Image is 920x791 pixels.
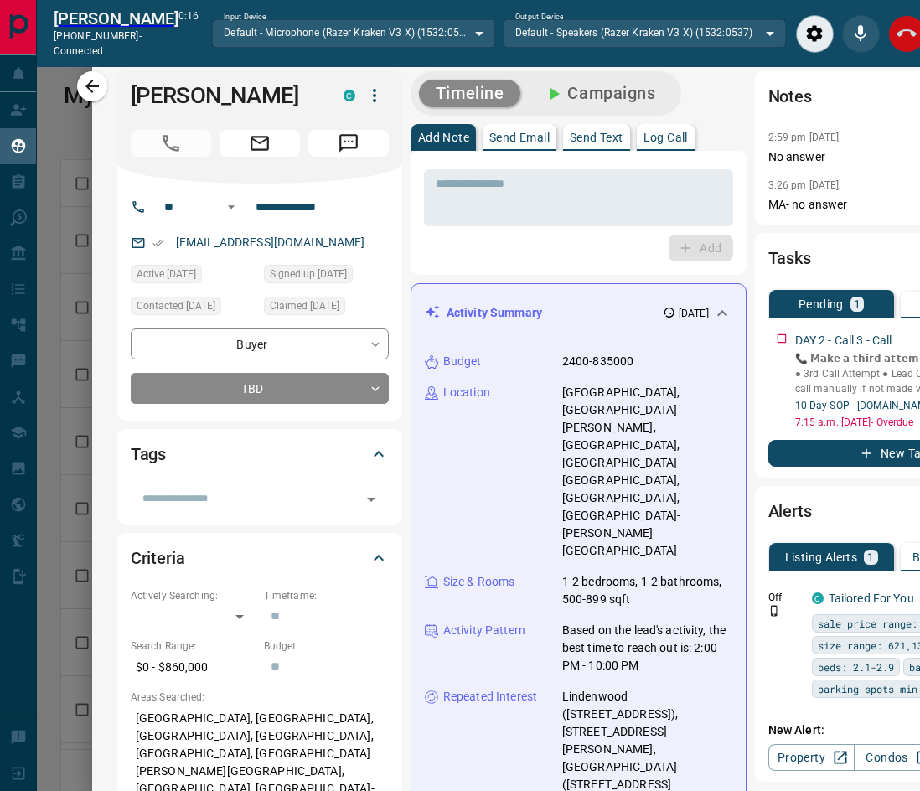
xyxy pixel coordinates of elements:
div: Mute [842,15,880,53]
div: TBD [131,373,389,404]
h2: Notes [768,83,812,110]
div: Audio Settings [796,15,834,53]
div: Activity Summary[DATE] [425,297,732,328]
button: Open [221,197,241,217]
p: 1 [854,298,861,310]
p: Size & Rooms [443,573,515,591]
div: Default - Microphone (Razer Kraken V3 X) (1532:0537) [212,19,494,48]
p: Send Email [489,132,550,143]
div: condos.ca [344,90,355,101]
p: [PHONE_NUMBER] - [54,28,178,59]
p: Search Range: [131,638,256,654]
span: beds: 2.1-2.9 [818,659,894,675]
p: 1 [867,551,874,563]
div: condos.ca [812,592,824,604]
button: Open [359,488,383,511]
h2: [PERSON_NAME] [54,8,178,28]
p: [DATE] [679,306,709,321]
span: Call [131,130,211,157]
p: Based on the lead's activity, the best time to reach out is: 2:00 PM - 10:00 PM [562,622,732,675]
button: Timeline [419,80,521,107]
p: 2:59 pm [DATE] [768,132,840,143]
h2: Criteria [131,545,185,571]
p: 2400-835000 [562,353,633,370]
span: Claimed [DATE] [270,297,339,314]
div: Mon Sep 08 2025 [131,297,256,320]
p: Pending [799,298,844,310]
p: 3:26 pm [DATE] [768,179,840,191]
div: Thu Nov 21 2024 [131,265,256,288]
p: Repeated Interest [443,688,537,706]
p: Off [768,590,802,605]
p: 1-2 bedrooms, 1-2 bathrooms, 500-899 sqft [562,573,732,608]
span: Message [308,130,389,157]
svg: Email Verified [152,237,164,249]
a: Tailored For You [829,592,914,605]
label: Output Device [515,12,563,23]
p: Activity Pattern [443,622,525,639]
p: Budget [443,353,482,370]
span: Email [220,130,300,157]
p: Add Note [418,132,469,143]
span: connected [54,45,103,57]
span: Signed up [DATE] [270,266,347,282]
p: Listing Alerts [785,551,858,563]
p: Log Call [643,132,688,143]
p: 0:16 [178,8,199,59]
span: Active [DATE] [137,266,196,282]
div: Criteria [131,538,389,578]
p: Activity Summary [447,304,542,322]
p: DAY 2 - Call 3 - Call [795,332,892,349]
h2: Alerts [768,498,812,525]
div: Buyer [131,328,389,359]
div: Tags [131,434,389,474]
p: Timeframe: [264,588,389,603]
div: Mon Sep 30 2024 [264,297,389,320]
button: Campaigns [527,80,672,107]
p: Budget: [264,638,389,654]
p: Areas Searched: [131,690,389,705]
h2: Tags [131,441,166,468]
div: Default - Speakers (Razer Kraken V3 X) (1532:0537) [504,19,786,48]
h2: Tasks [768,245,811,271]
span: Contacted [DATE] [137,297,215,314]
a: [EMAIL_ADDRESS][DOMAIN_NAME] [176,235,365,249]
label: Input Device [224,12,266,23]
p: $0 - $860,000 [131,654,256,681]
p: Send Text [570,132,623,143]
p: Actively Searching: [131,588,256,603]
p: Location [443,384,490,401]
h1: [PERSON_NAME] [131,82,318,109]
a: Property [768,744,855,771]
div: Mon Sep 30 2024 [264,265,389,288]
svg: Push Notification Only [768,605,780,617]
p: [GEOGRAPHIC_DATA], [GEOGRAPHIC_DATA][PERSON_NAME], [GEOGRAPHIC_DATA], [GEOGRAPHIC_DATA]-[GEOGRAPH... [562,384,732,560]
